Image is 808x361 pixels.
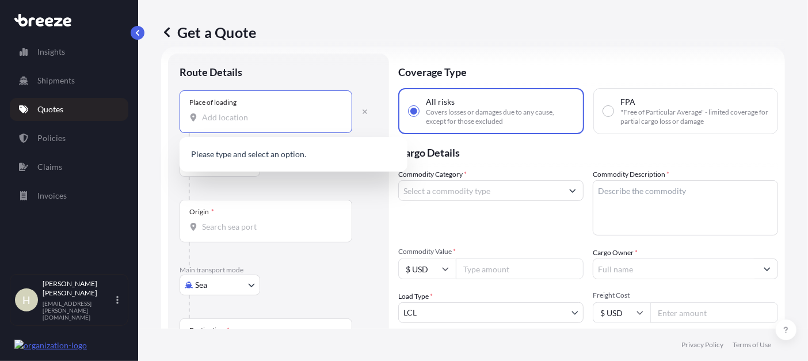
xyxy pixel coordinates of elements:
p: Policies [37,132,66,144]
p: Claims [37,161,62,173]
input: Full name [593,259,757,279]
label: Cargo Owner [593,247,638,259]
p: Shipments [37,75,75,86]
button: Select transport [180,275,260,295]
label: Commodity Description [593,169,669,180]
span: "Free of Particular Average" - limited coverage for partial cargo loss or damage [620,108,768,126]
span: Freight Cost [593,291,778,300]
input: Origin [202,221,338,233]
input: Enter amount [650,302,778,323]
img: organization-logo [14,340,87,351]
p: Please type and select an option. [184,142,403,167]
span: Sea [195,279,207,291]
span: Covers losses or damages due to any cause, except for those excluded [426,108,574,126]
p: [PERSON_NAME] [PERSON_NAME] [43,279,114,298]
p: Main transport mode [180,265,378,275]
p: Quotes [37,104,63,115]
div: Destination [189,326,230,335]
p: Route Details [180,65,242,79]
input: Type amount [456,259,584,279]
p: Coverage Type [398,54,778,88]
input: Place of loading [202,112,338,123]
p: Invoices [37,190,67,202]
button: Show suggestions [562,180,583,201]
div: Place of loading [189,98,237,107]
span: FPA [620,96,635,108]
div: Show suggestions [180,137,407,172]
div: Origin [189,207,214,216]
p: Cargo Details [398,134,778,169]
input: Select a commodity type [399,180,562,201]
span: H [22,294,31,306]
p: Get a Quote [161,23,256,41]
span: LCL [403,307,417,318]
p: [EMAIL_ADDRESS][PERSON_NAME][DOMAIN_NAME] [43,300,114,321]
span: All risks [426,96,455,108]
p: Privacy Policy [681,340,723,349]
label: Commodity Category [398,169,467,180]
span: Commodity Value [398,247,584,256]
span: Load Type [398,291,433,302]
button: Show suggestions [757,259,777,279]
p: Terms of Use [733,340,771,349]
p: Insights [37,46,65,58]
